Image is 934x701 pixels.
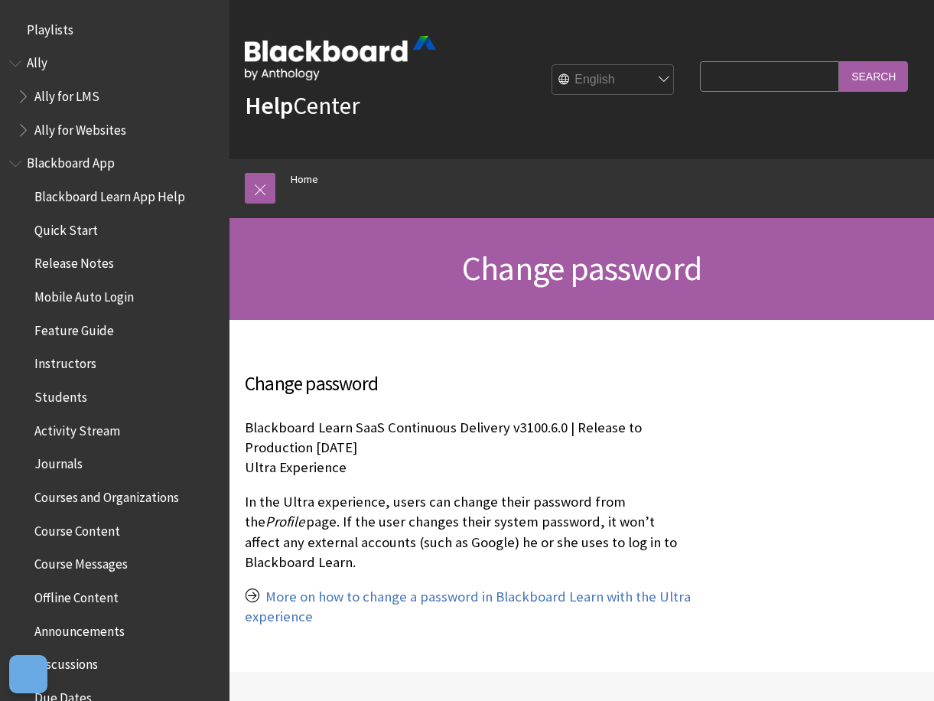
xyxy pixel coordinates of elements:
[34,318,114,338] span: Feature Guide
[265,513,304,530] span: Profile
[34,418,120,439] span: Activity Stream
[245,36,436,80] img: Blackboard by Anthology
[34,184,185,204] span: Blackboard Learn App Help
[27,17,73,37] span: Playlists
[9,51,220,143] nav: Book outline for Anthology Ally Help
[34,484,179,505] span: Courses and Organizations
[34,585,119,605] span: Offline Content
[245,90,360,121] a: HelpCenter
[34,452,83,472] span: Journals
[34,651,98,672] span: Discussions
[245,90,293,121] strong: Help
[245,588,691,626] a: More on how to change a password in Blackboard Learn with the Ultra experience
[34,117,126,138] span: Ally for Websites
[27,151,115,171] span: Blackboard App
[34,284,134,305] span: Mobile Auto Login
[34,83,99,104] span: Ally for LMS
[34,518,120,539] span: Course Content
[839,61,908,91] input: Search
[34,217,98,238] span: Quick Start
[9,17,220,43] nav: Book outline for Playlists
[27,51,47,71] span: Ally
[34,552,128,572] span: Course Messages
[552,65,675,96] select: Site Language Selector
[34,384,87,405] span: Students
[245,370,692,399] h3: Change password
[245,419,642,476] span: Blackboard Learn SaaS Continuous Delivery v3100.6.0 | Release to Production [DATE] Ultra Experience
[462,247,701,289] span: Change password
[34,618,125,639] span: Announcements
[34,251,114,272] span: Release Notes
[34,351,96,372] span: Instructors
[9,655,47,693] button: Open Preferences
[291,170,318,189] a: Home
[245,492,692,572] p: In the Ultra experience, users can change their password from the page. If the user changes their...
